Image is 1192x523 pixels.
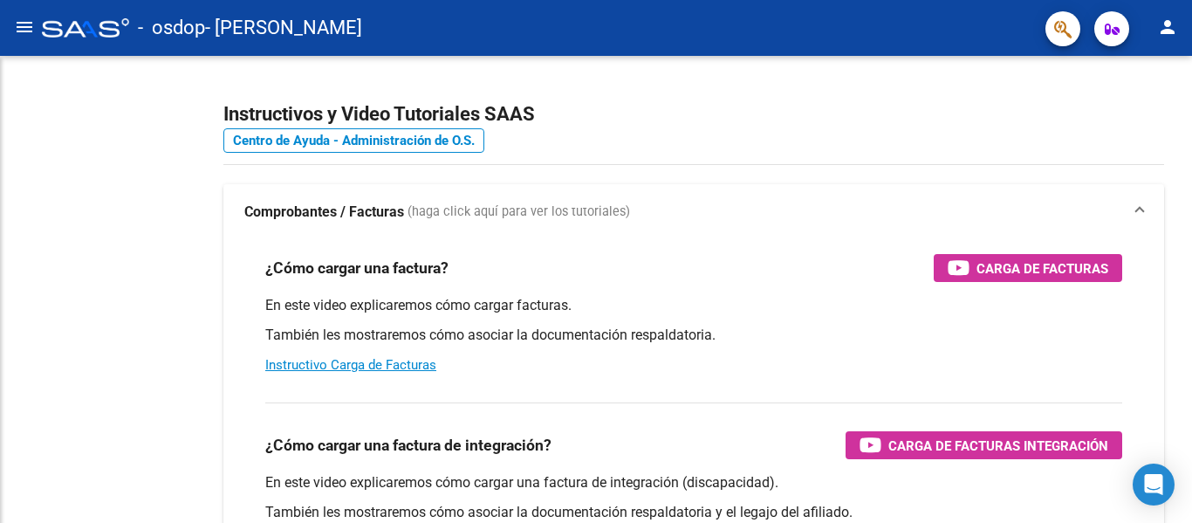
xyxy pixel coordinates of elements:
h2: Instructivos y Video Tutoriales SAAS [223,98,1164,131]
h3: ¿Cómo cargar una factura? [265,256,449,280]
strong: Comprobantes / Facturas [244,203,404,222]
span: Carga de Facturas Integración [888,435,1108,457]
a: Centro de Ayuda - Administración de O.S. [223,128,484,153]
p: En este video explicaremos cómo cargar facturas. [265,296,1122,315]
p: También les mostraremos cómo asociar la documentación respaldatoria. [265,326,1122,345]
mat-icon: person [1157,17,1178,38]
span: - osdop [138,9,205,47]
a: Instructivo Carga de Facturas [265,357,436,373]
h3: ¿Cómo cargar una factura de integración? [265,433,551,458]
span: (haga click aquí para ver los tutoriales) [408,203,630,222]
div: Open Intercom Messenger [1133,464,1175,506]
mat-expansion-panel-header: Comprobantes / Facturas (haga click aquí para ver los tutoriales) [223,184,1164,240]
mat-icon: menu [14,17,35,38]
button: Carga de Facturas Integración [846,431,1122,459]
p: También les mostraremos cómo asociar la documentación respaldatoria y el legajo del afiliado. [265,503,1122,522]
span: - [PERSON_NAME] [205,9,362,47]
button: Carga de Facturas [934,254,1122,282]
p: En este video explicaremos cómo cargar una factura de integración (discapacidad). [265,473,1122,492]
span: Carga de Facturas [976,258,1108,279]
